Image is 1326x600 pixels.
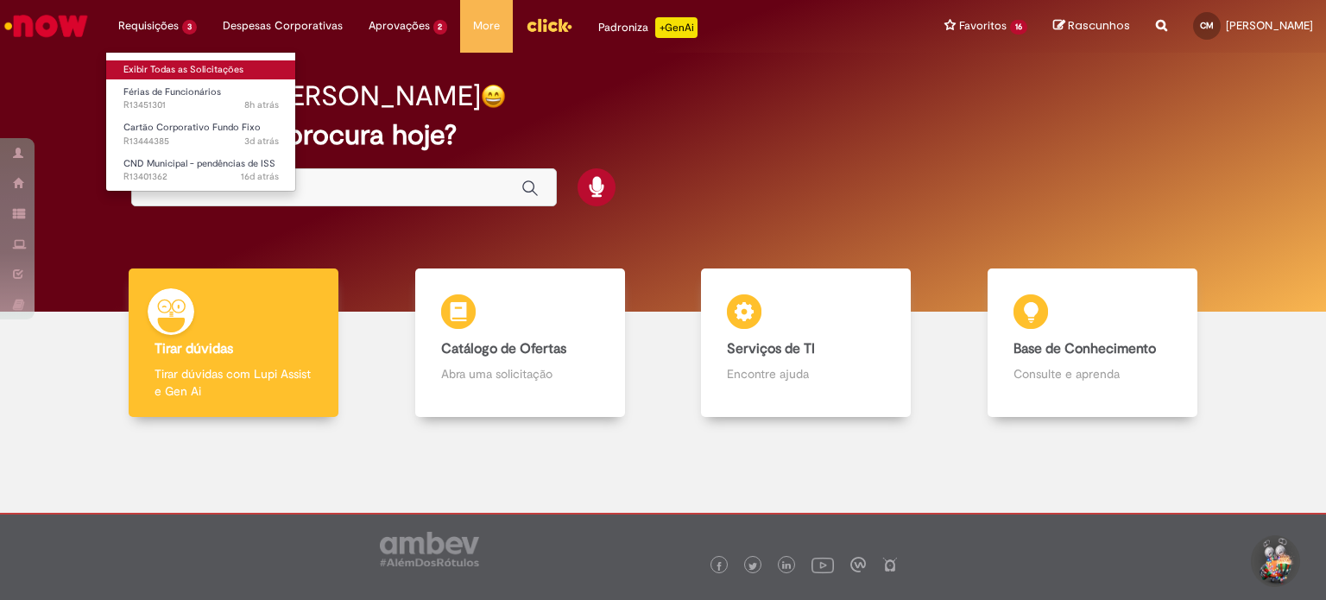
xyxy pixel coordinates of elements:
span: 16d atrás [241,170,279,183]
img: logo_footer_workplace.png [850,557,866,572]
a: Base de Conhecimento Consulte e aprenda [950,268,1236,418]
img: logo_footer_ambev_rotulo_gray.png [380,532,479,566]
img: logo_footer_naosei.png [882,557,898,572]
a: Aberto R13451301 : Férias de Funcionários [106,83,296,115]
span: R13444385 [123,135,279,148]
a: Tirar dúvidas Tirar dúvidas com Lupi Assist e Gen Ai [91,268,377,418]
span: R13401362 [123,170,279,184]
img: happy-face.png [481,84,506,109]
span: [PERSON_NAME] [1226,18,1313,33]
time: 12/08/2025 09:16:54 [241,170,279,183]
img: ServiceNow [2,9,91,43]
b: Catálogo de Ofertas [441,340,566,357]
time: 27/08/2025 10:05:47 [244,98,279,111]
b: Base de Conhecimento [1013,340,1156,357]
span: Despesas Corporativas [223,17,343,35]
span: R13451301 [123,98,279,112]
span: 3d atrás [244,135,279,148]
span: Cartão Corporativo Fundo Fixo [123,121,261,134]
img: logo_footer_twitter.png [748,562,757,571]
span: Favoritos [959,17,1007,35]
p: Consulte e aprenda [1013,365,1171,382]
a: Aberto R13401362 : CND Municipal - pendências de ISS [106,155,296,186]
span: 2 [433,20,448,35]
a: Exibir Todas as Solicitações [106,60,296,79]
span: More [473,17,500,35]
img: logo_footer_linkedin.png [782,561,791,572]
img: click_logo_yellow_360x200.png [526,12,572,38]
ul: Requisições [105,52,296,192]
b: Tirar dúvidas [155,340,233,357]
img: logo_footer_facebook.png [715,562,723,571]
p: Tirar dúvidas com Lupi Assist e Gen Ai [155,365,313,400]
span: 3 [182,20,197,35]
div: Padroniza [598,17,698,38]
span: Férias de Funcionários [123,85,221,98]
a: Rascunhos [1053,18,1130,35]
a: Catálogo de Ofertas Abra uma solicitação [377,268,664,418]
a: Serviços de TI Encontre ajuda [663,268,950,418]
img: logo_footer_youtube.png [811,553,834,576]
p: Encontre ajuda [727,365,885,382]
h2: Boa tarde, [PERSON_NAME] [131,81,481,111]
button: Iniciar Conversa de Suporte [1248,535,1300,587]
span: CND Municipal - pendências de ISS [123,157,275,170]
span: Rascunhos [1068,17,1130,34]
b: Serviços de TI [727,340,815,357]
span: Requisições [118,17,179,35]
span: 8h atrás [244,98,279,111]
span: 16 [1010,20,1027,35]
span: CM [1200,20,1214,31]
p: Abra uma solicitação [441,365,599,382]
a: Aberto R13444385 : Cartão Corporativo Fundo Fixo [106,118,296,150]
h2: O que você procura hoje? [131,120,1196,150]
span: Aprovações [369,17,430,35]
p: +GenAi [655,17,698,38]
time: 25/08/2025 13:56:28 [244,135,279,148]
